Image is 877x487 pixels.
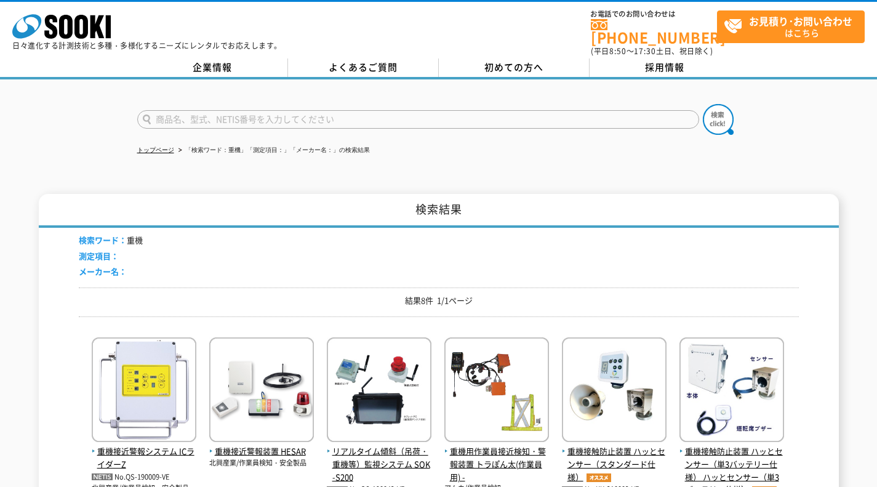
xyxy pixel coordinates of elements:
a: 重機接近警報システム ICライダーZ [92,432,196,470]
a: お見積り･お問い合わせはこちら [717,10,865,43]
img: オススメ [583,473,614,482]
img: btn_search.png [703,104,734,135]
span: 17:30 [634,46,656,57]
span: (平日 ～ 土日、祝日除く) [591,46,713,57]
img: ハッとセンサー（単3バッテリー仕様） [679,337,784,445]
img: - [444,337,549,445]
li: 重機 [79,234,143,247]
p: 北興産業/作業員検知・安全製品 [209,458,314,469]
span: 重機接近警報システム ICライダーZ [92,445,196,471]
p: 結果8件 1/1ページ [79,294,799,307]
a: 重機接近警報装置 HESAR [209,432,314,458]
span: 測定項目： [79,250,119,262]
span: リアルタイム傾斜（吊荷・重機等）監視システム SOK-S200 [327,445,431,483]
a: 重機接触防止装置 ハッとセンサー（スタンダード仕様）オススメ [562,432,667,483]
a: 採用情報 [590,58,740,77]
img: ICライダーZ [92,337,196,445]
a: 重機用作業員接近検知・警報装置 トラぽん太(作業員用) - [444,432,549,483]
p: 日々進化する計測技術と多種・多様化するニーズにレンタルでお応えします。 [12,42,282,49]
span: 8:50 [609,46,627,57]
span: 重機接近警報装置 HESAR [209,445,314,458]
strong: お見積り･お問い合わせ [749,14,852,28]
span: 初めての方へ [484,60,543,74]
span: 重機用作業員接近検知・警報装置 トラぽん太(作業員用) - [444,445,549,483]
li: 「検索ワード：重機」「測定項目：」「メーカー名：」の検索結果 [176,144,370,157]
img: HESAR [209,337,314,445]
span: お電話でのお問い合わせは [591,10,717,18]
a: よくあるご質問 [288,58,439,77]
span: はこちら [724,11,864,42]
input: 商品名、型式、NETIS番号を入力してください [137,110,699,129]
h1: 検索結果 [39,194,839,228]
img: ハッとセンサー（スタンダード仕様） [562,337,667,445]
a: 企業情報 [137,58,288,77]
a: [PHONE_NUMBER] [591,19,717,44]
p: No.QS-190009-VE [92,471,196,484]
a: 初めての方へ [439,58,590,77]
a: トップページ [137,147,174,153]
a: リアルタイム傾斜（吊荷・重機等）監視システム SOK-S200 [327,432,431,483]
span: メーカー名： [79,265,127,277]
span: 検索ワード： [79,234,127,246]
img: SOK-S200 [327,337,431,445]
span: 重機接触防止装置 ハッとセンサー（スタンダード仕様） [562,445,667,483]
